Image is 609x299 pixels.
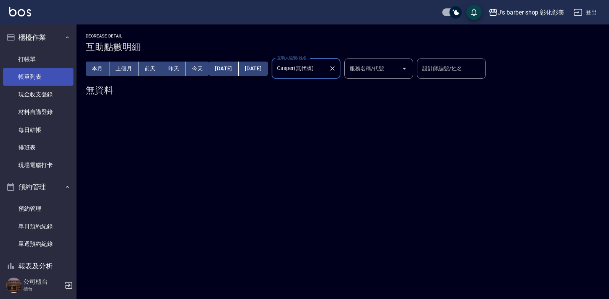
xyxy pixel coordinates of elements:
[239,62,268,76] button: [DATE]
[277,55,307,61] label: 互助人編號/姓名
[3,235,73,253] a: 單週預約紀錄
[3,28,73,47] button: 櫃檯作業
[109,62,138,76] button: 上個月
[3,256,73,276] button: 報表及分析
[209,62,238,76] button: [DATE]
[466,5,482,20] button: save
[3,103,73,121] a: 材料自購登錄
[3,177,73,197] button: 預約管理
[23,278,62,286] h5: 公司櫃台
[6,278,21,293] img: Person
[9,7,31,16] img: Logo
[398,62,410,75] button: Open
[327,63,338,74] button: Clear
[485,5,567,20] button: J’s barber shop 彰化彰美
[162,62,186,76] button: 昨天
[498,8,564,17] div: J’s barber shop 彰化彰美
[3,68,73,86] a: 帳單列表
[3,86,73,103] a: 現金收支登錄
[3,200,73,218] a: 預約管理
[138,62,162,76] button: 前天
[86,62,109,76] button: 本月
[23,286,62,292] p: 櫃台
[186,62,209,76] button: 今天
[3,139,73,156] a: 排班表
[3,156,73,174] a: 現場電腦打卡
[86,85,600,96] div: 無資料
[570,5,600,19] button: 登出
[86,42,600,52] h3: 互助點數明細
[86,34,600,39] h2: Decrease Detail
[3,50,73,68] a: 打帳單
[3,121,73,139] a: 每日結帳
[3,218,73,235] a: 單日預約紀錄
